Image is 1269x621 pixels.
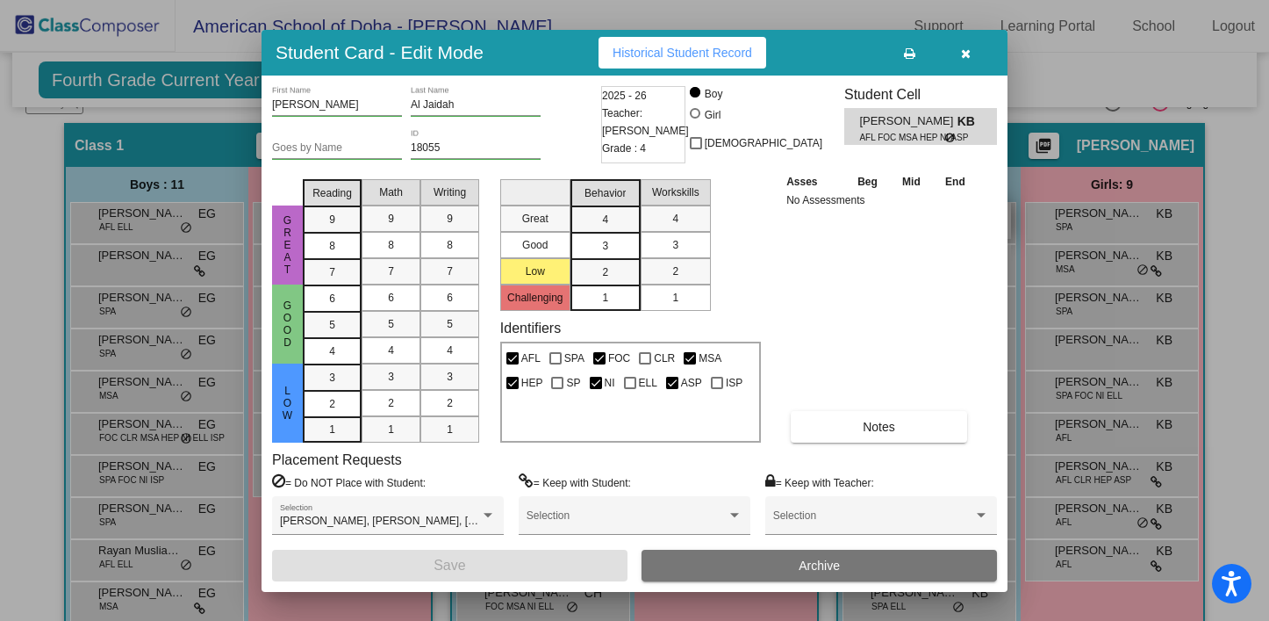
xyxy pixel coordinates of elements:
[521,372,543,394] span: HEP
[447,290,453,306] span: 6
[642,550,997,581] button: Archive
[272,142,402,155] input: goes by name
[411,142,541,155] input: Enter ID
[447,343,453,358] span: 4
[566,372,580,394] span: SP
[654,348,675,369] span: CLR
[521,348,541,369] span: AFL
[672,290,678,306] span: 1
[280,515,736,527] span: [PERSON_NAME], [PERSON_NAME], [PERSON_NAME], [PERSON_NAME], [PERSON_NAME]
[379,184,403,200] span: Math
[639,372,657,394] span: ELL
[859,131,944,144] span: AFL FOC MSA HEP NI ASP
[519,473,631,491] label: = Keep with Student:
[681,372,702,394] span: ASP
[613,46,752,60] span: Historical Student Record
[329,370,335,386] span: 3
[329,422,335,437] span: 1
[602,290,608,306] span: 1
[329,291,335,307] span: 6
[765,473,874,491] label: = Keep with Teacher:
[608,348,630,369] span: FOC
[859,112,957,131] span: [PERSON_NAME]
[704,86,723,102] div: Boy
[388,211,394,227] span: 9
[280,385,296,422] span: Low
[388,343,394,358] span: 4
[500,320,561,336] label: Identifiers
[705,133,822,154] span: [DEMOGRAPHIC_DATA]
[799,559,840,573] span: Archive
[276,41,484,63] h3: Student Card - Edit Mode
[933,172,979,191] th: End
[791,411,967,443] button: Notes
[388,316,394,332] span: 5
[845,172,891,191] th: Beg
[329,343,335,359] span: 4
[272,473,426,491] label: = Do NOT Place with Student:
[388,369,394,385] span: 3
[605,372,615,394] span: NI
[652,184,699,200] span: Workskills
[672,237,678,253] span: 3
[434,558,465,573] span: Save
[312,185,352,201] span: Reading
[329,264,335,280] span: 7
[388,237,394,253] span: 8
[863,420,895,434] span: Notes
[388,264,394,279] span: 7
[602,212,608,227] span: 4
[602,140,646,157] span: Grade : 4
[388,395,394,411] span: 2
[280,214,296,276] span: Great
[447,369,453,385] span: 3
[447,422,453,437] span: 1
[672,211,678,227] span: 4
[890,172,932,191] th: Mid
[602,238,608,254] span: 3
[564,348,584,369] span: SPA
[447,395,453,411] span: 2
[447,264,453,279] span: 7
[782,172,845,191] th: Asses
[388,422,394,437] span: 1
[329,396,335,412] span: 2
[447,211,453,227] span: 9
[272,550,627,581] button: Save
[602,105,689,140] span: Teacher: [PERSON_NAME]
[704,107,721,123] div: Girl
[447,316,453,332] span: 5
[329,238,335,254] span: 8
[957,112,982,131] span: KB
[599,37,766,69] button: Historical Student Record
[699,348,721,369] span: MSA
[329,317,335,333] span: 5
[602,264,608,280] span: 2
[280,300,296,349] span: Good
[388,290,394,306] span: 6
[447,237,453,253] span: 8
[329,212,335,227] span: 9
[584,185,626,201] span: Behavior
[434,184,466,200] span: Writing
[782,191,978,209] td: No Assessments
[272,451,402,468] label: Placement Requests
[672,264,678,279] span: 2
[844,86,997,103] h3: Student Cell
[726,372,742,394] span: ISP
[602,87,647,105] span: 2025 - 26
